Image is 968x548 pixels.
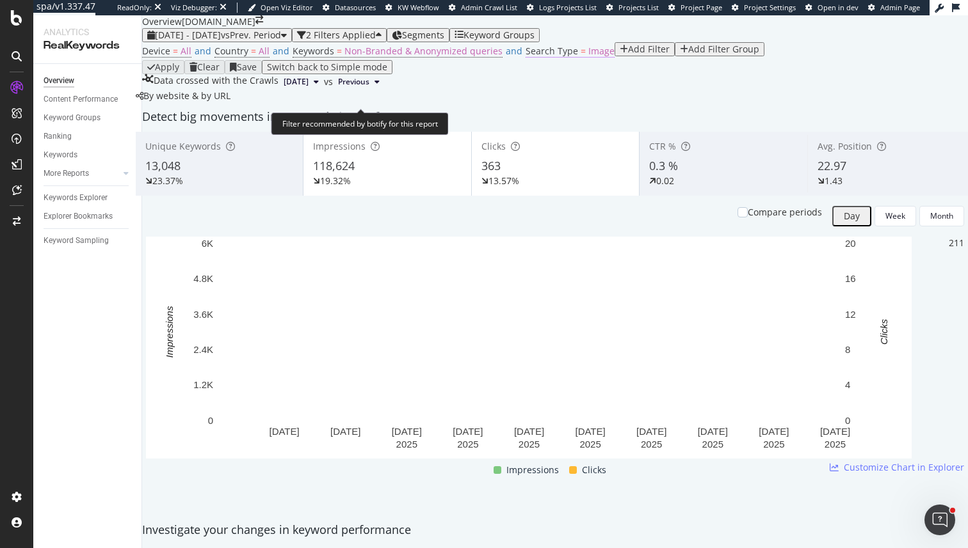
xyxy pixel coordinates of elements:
span: All [181,45,191,57]
button: Clear [184,60,225,74]
a: Keyword Sampling [44,234,133,247]
div: Save [237,62,257,72]
a: Admin Crawl List [449,3,517,13]
span: 2025 Aug. 31st [284,76,309,88]
a: More Reports [44,167,120,180]
span: Keywords [293,45,334,57]
text: 2.4K [193,344,213,355]
div: Apply [155,62,179,72]
a: Datasources [323,3,376,13]
div: Keyword Sampling [44,234,109,247]
text: [DATE] [392,426,422,437]
div: Viz Debugger: [171,3,217,13]
span: and [195,45,211,57]
div: Analytics [44,26,131,38]
text: 2025 [825,439,846,450]
span: Search Type [526,45,578,57]
div: Overview [44,74,74,88]
span: Clicks [582,462,606,478]
button: [DATE] [278,74,324,90]
span: Country [214,45,248,57]
text: [DATE] [820,426,850,437]
div: More Reports [44,167,89,180]
span: Admin Page [880,3,920,12]
span: vs Prev. Period [221,29,281,41]
span: Non-Branded & Anonymized queries [344,45,503,57]
span: 13,048 [145,158,181,173]
div: ReadOnly: [117,3,152,13]
div: RealKeywords [44,38,131,53]
span: Customize Chart in Explorer [844,461,964,474]
div: Ranking [44,130,72,143]
div: 19.32% [320,175,351,187]
span: Logs Projects List [539,3,597,12]
div: Overview [142,15,182,28]
a: Keywords [44,148,133,162]
div: Month [930,210,953,221]
div: Keywords [44,148,77,162]
div: 1 [959,237,964,249]
span: 363 [481,158,501,173]
div: 13.57% [488,175,519,187]
text: 4 [845,379,850,390]
text: 2025 [763,439,784,450]
text: 20 [845,238,856,249]
span: Impressions [506,462,559,478]
button: Add Filter [615,42,675,56]
button: Keyword Groups [449,28,540,42]
a: Projects List [606,3,659,13]
a: Keywords Explorer [44,191,133,205]
span: website performance [308,109,426,124]
text: 3.6K [193,308,213,319]
span: KW Webflow [398,3,439,12]
span: Device [142,45,170,57]
text: 6K [202,238,213,249]
div: Keyword Groups [464,30,535,40]
text: 4.8K [193,273,213,284]
text: 2025 [579,439,601,450]
div: [DOMAIN_NAME] [182,15,255,28]
button: Switch back to Simple mode [262,60,392,74]
div: Add Filter Group [688,44,759,54]
span: Open in dev [818,3,859,12]
text: 2025 [457,439,478,450]
text: [DATE] [330,426,360,437]
text: [DATE] [698,426,728,437]
span: Previous [338,76,369,88]
a: Open in dev [805,3,859,13]
span: Impressions [313,140,366,152]
text: 8 [845,344,850,355]
div: legacy label [136,90,230,102]
span: Image [588,45,615,57]
button: Save [225,60,262,74]
div: Week [885,210,905,221]
span: 0.3 % [649,158,678,173]
a: Explorer Bookmarks [44,210,133,223]
text: 12 [845,308,856,319]
span: = [581,45,586,57]
span: = [173,45,178,57]
button: Previous [333,74,385,90]
span: Open Viz Editor [261,3,313,12]
span: vs [324,75,333,88]
text: 2025 [702,439,723,450]
svg: A chart. [146,237,912,458]
span: By website & by URL [143,90,230,102]
span: Clicks [481,140,506,152]
text: [DATE] [575,426,605,437]
span: 22.97 [818,158,846,173]
div: Explorer Bookmarks [44,210,113,223]
text: 0 [208,415,213,426]
span: and [506,45,522,57]
a: Keyword Groups [44,111,133,125]
a: Ranking [44,130,133,143]
div: Keyword Groups [44,111,101,125]
button: Apply [142,60,184,74]
span: Segments [402,29,444,41]
a: KW Webflow [385,3,439,13]
a: Logs Projects List [527,3,597,13]
div: Detect big movements in your [142,109,968,125]
a: Content Performance [44,93,133,106]
div: Data crossed with the Crawls [154,74,278,90]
